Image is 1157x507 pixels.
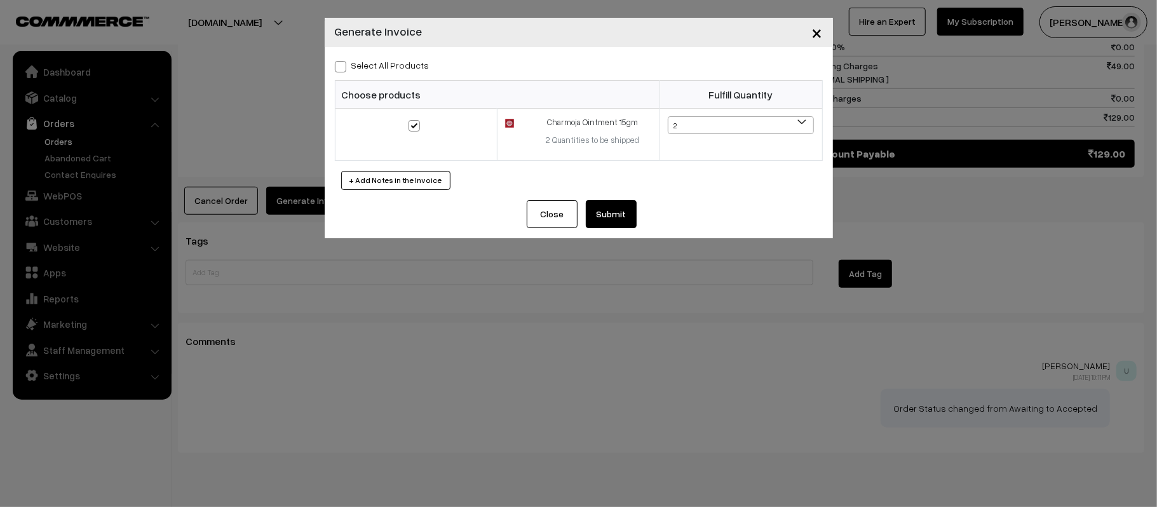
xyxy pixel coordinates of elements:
[802,13,833,52] button: Close
[586,200,637,228] button: Submit
[341,171,450,190] button: + Add Notes in the Invoice
[527,200,578,228] button: Close
[660,81,822,109] th: Fulfill Quantity
[335,81,660,109] th: Choose products
[668,117,813,135] span: 2
[335,58,430,72] label: Select all Products
[668,116,814,134] span: 2
[335,23,423,40] h4: Generate Invoice
[812,20,823,44] span: ×
[533,116,652,129] div: Charmoja Ointment 15gm
[505,119,513,128] img: 17481566349365CHARMOJA.jpg
[533,134,652,147] div: 2 Quantities to be shipped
